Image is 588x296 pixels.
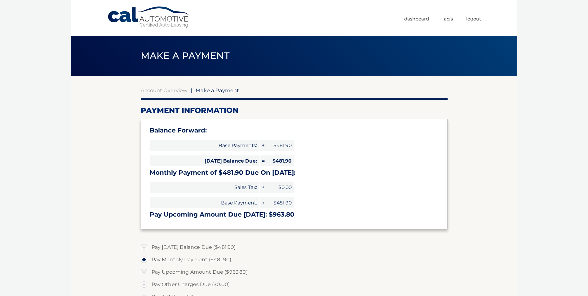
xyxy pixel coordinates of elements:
span: $481.90 [266,140,294,151]
span: $0.00 [266,182,294,193]
a: Account Overview [141,87,187,93]
h3: Balance Forward: [150,127,439,134]
span: Base Payment: [150,197,259,208]
label: Pay Monthly Payment ($481.90) [141,253,448,266]
h3: Pay Upcoming Amount Due [DATE]: $963.80 [150,211,439,218]
a: Logout [466,14,481,24]
span: | [191,87,192,93]
span: + [260,197,266,208]
span: Base Payments: [150,140,259,151]
span: = [260,155,266,166]
a: FAQ's [442,14,453,24]
label: Pay Upcoming Amount Due ($963.80) [141,266,448,278]
a: Cal Automotive [107,6,191,28]
span: Sales Tax: [150,182,259,193]
span: $481.90 [266,197,294,208]
span: $481.90 [266,155,294,166]
span: Make a Payment [141,50,230,61]
h2: Payment Information [141,106,448,115]
span: Make a Payment [196,87,239,93]
a: Dashboard [404,14,429,24]
h3: Monthly Payment of $481.90 Due On [DATE]: [150,169,439,177]
span: [DATE] Balance Due: [150,155,259,166]
label: Pay Other Charges Due ($0.00) [141,278,448,291]
span: + [260,182,266,193]
span: + [260,140,266,151]
label: Pay [DATE] Balance Due ($481.90) [141,241,448,253]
